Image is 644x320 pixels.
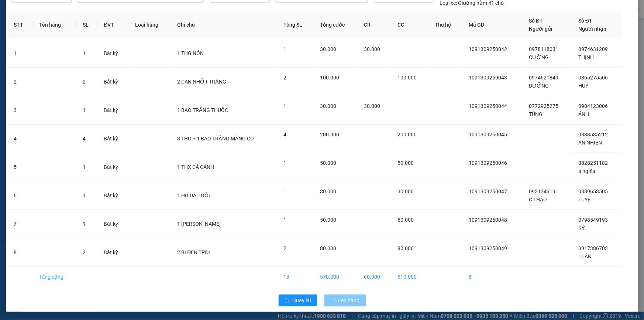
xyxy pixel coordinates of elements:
span: 1 [283,188,286,194]
span: 1 [283,160,286,166]
span: 0917386703 [578,245,608,251]
span: 1 [283,217,286,223]
button: rollbackQuay lại [279,295,317,306]
th: CC [392,11,429,39]
th: Tên hàng [34,11,77,39]
span: 1091309250048 [469,217,507,223]
span: 0978118031 [529,46,558,52]
span: 200.000 [397,132,417,137]
button: Lên hàng [324,295,366,306]
th: STT [8,11,34,39]
span: 1091309250049 [469,245,507,251]
td: 8 [463,267,523,287]
b: GỬI : 109 QL 13 [3,46,75,58]
th: ĐVT [98,11,129,39]
td: 7 [8,210,34,238]
span: 1091309250043 [469,75,507,81]
span: 0888535212 [578,132,608,137]
span: 2 [283,75,286,81]
th: Mã GD [463,11,523,39]
span: CƯỜNG [529,54,549,60]
span: 2 [83,249,86,255]
span: Người nhận [578,26,606,32]
li: 01 [PERSON_NAME] [3,16,141,25]
span: 0772925275 [529,103,558,109]
span: AN NHIÊN [578,140,602,146]
span: 50.000 [397,217,414,223]
th: Tổng cước [314,11,358,39]
span: 4 [83,136,86,142]
span: 30.000 [397,188,414,194]
span: 2 [283,245,286,251]
span: 50.000 [320,160,336,166]
td: 1 [8,39,34,68]
td: 2 [8,68,34,96]
span: 4 [283,132,286,137]
span: 1 [83,107,86,113]
span: THỊNH [578,54,594,60]
span: Lên hàng [338,296,360,304]
span: 2 CAN NHỚT TRẮNG [177,79,226,85]
span: 30.000 [320,188,336,194]
span: 1091309250046 [469,160,507,166]
span: 1091309250045 [469,132,507,137]
span: 1091309250042 [469,46,507,52]
span: 30.000 [320,46,336,52]
span: 0984123006 [578,103,608,109]
span: 2 [83,79,86,85]
span: a nghĩa [578,168,595,174]
span: Quay lại [293,296,311,304]
span: 200.000 [320,132,339,137]
span: DƯỠNG [529,83,549,89]
span: rollback [285,298,290,304]
span: 0974621849 [529,75,558,81]
td: 510.000 [392,267,429,287]
span: 1091309250044 [469,103,507,109]
span: 0828251182 [578,160,608,166]
span: C THẢO [529,197,547,202]
span: loading [330,298,338,303]
li: 02523854854 [3,25,141,35]
span: 1 [83,50,86,56]
span: TÙNG [529,111,543,117]
td: 4 [8,125,34,153]
span: Số ĐT [529,18,543,24]
span: 0365275506 [578,75,608,81]
td: 570.000 [314,267,358,287]
span: 0931343191 [529,188,558,194]
span: 50.000 [397,160,414,166]
span: 0798549193 [578,217,608,223]
span: 3 THG + 1 BAO TRẮNG MÀNG CO [177,136,254,142]
span: 1 [PERSON_NAME] [177,221,221,227]
td: 13 [278,267,314,287]
span: phone [42,27,48,33]
span: 1091309250047 [469,188,507,194]
td: 5 [8,153,34,181]
span: 1 HG DẦU GỘI [177,193,210,198]
span: 50.000 [320,217,336,223]
span: 0389653505 [578,188,608,194]
td: Bất kỳ [98,238,129,267]
span: 1 BAO TRẮNG THUỐC [177,107,228,113]
span: KỲ [578,225,585,231]
span: 80.000 [320,245,336,251]
span: 1 [283,46,286,52]
span: 1 THG NÓN [177,50,204,56]
td: Bất kỳ [98,68,129,96]
span: 30.000 [320,103,336,109]
span: TUYẾT [578,197,593,202]
th: Thu hộ [429,11,463,39]
img: logo.jpg [3,3,40,40]
td: 60.000 [358,267,392,287]
span: 0974631209 [578,46,608,52]
span: 1 THX CÁ CẢNH [177,164,214,170]
span: environment [42,18,48,24]
th: CR [358,11,392,39]
td: 3 [8,96,34,125]
td: 6 [8,181,34,210]
th: SL [77,11,98,39]
span: 1 [83,164,86,170]
td: Bất kỳ [98,125,129,153]
td: Bất kỳ [98,153,129,181]
td: Bất kỳ [98,39,129,68]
